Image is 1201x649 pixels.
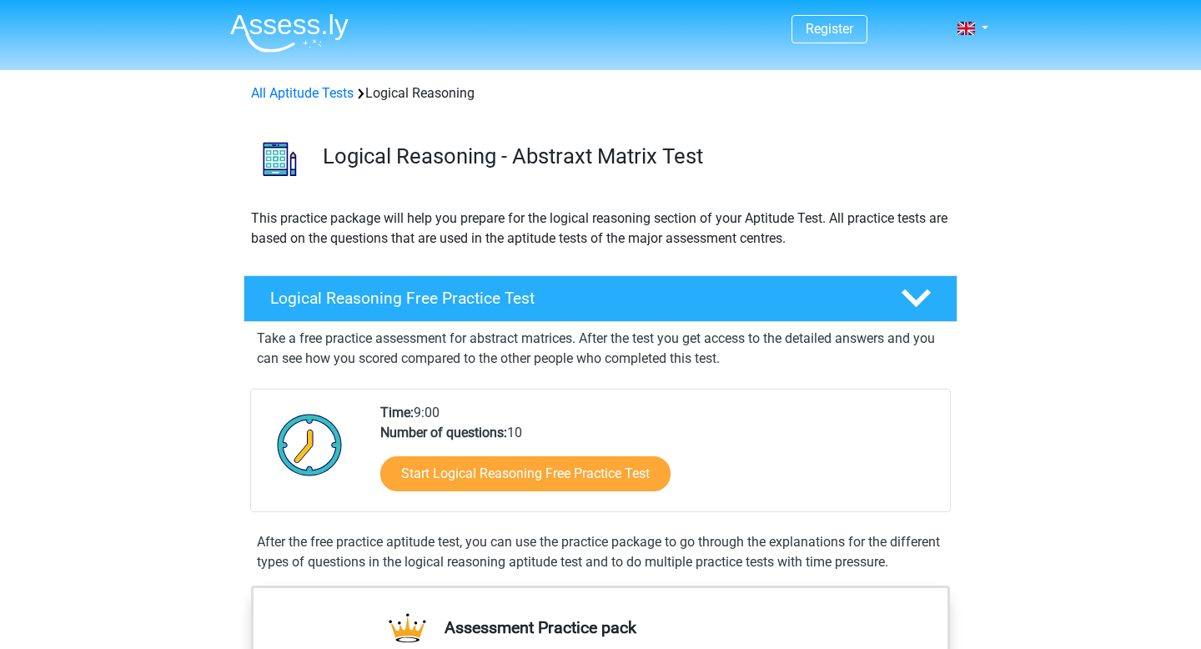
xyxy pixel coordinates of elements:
b: Number of questions: [380,425,507,440]
div: 9:00 10 [368,403,949,511]
img: Assessly [230,13,349,53]
a: All Aptitude Tests [251,85,354,101]
p: This practice package will help you prepare for the logical reasoning section of your Aptitude Te... [251,209,950,249]
img: Clock [268,403,352,486]
img: logical reasoning [244,123,315,194]
div: After the free practice aptitude test, you can use the practice package to go through the explana... [250,532,951,572]
a: Start Logical Reasoning Free Practice Test [380,456,671,491]
a: Register [806,21,853,37]
h3: Logical Reasoning - Abstraxt Matrix Test [323,143,944,169]
h4: Logical Reasoning Free Practice Test [270,289,874,308]
b: Time: [380,405,414,420]
p: Take a free practice assessment for abstract matrices. After the test you get access to the detai... [257,329,944,369]
a: Logical Reasoning Free Practice Test [237,275,964,322]
div: Logical Reasoning [244,83,957,103]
